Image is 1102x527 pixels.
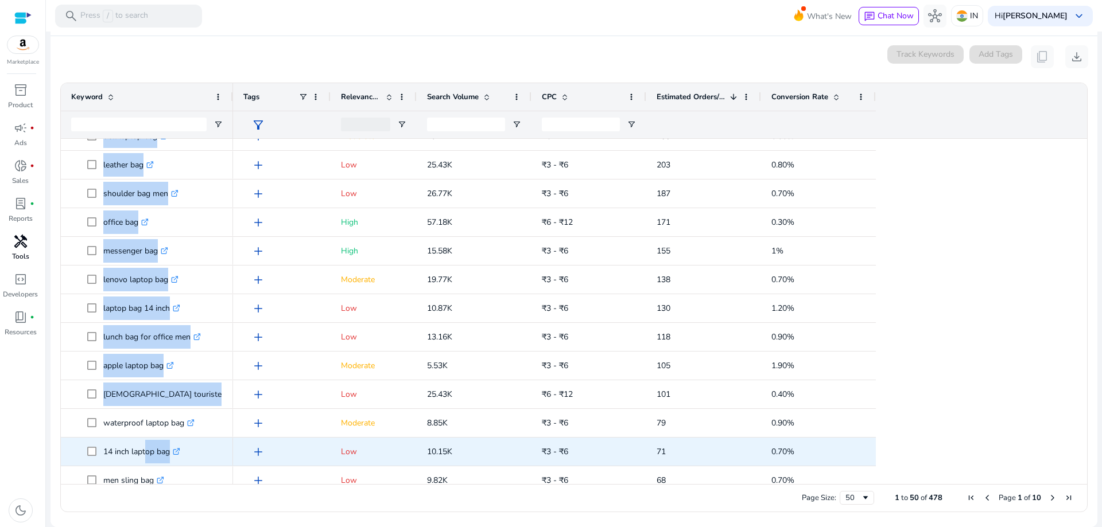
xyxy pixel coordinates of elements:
span: 138 [657,274,670,285]
p: men sling bag [103,469,164,492]
span: add [251,416,265,430]
span: ₹3 - ₹6 [542,188,568,199]
p: leather bag [103,153,154,177]
span: 13.16K [427,331,452,342]
span: 0.90% [771,331,794,342]
span: of [1024,493,1030,503]
span: ₹6 - ₹12 [542,217,573,228]
p: Low [341,440,406,463]
span: Keyword [71,92,103,102]
span: 478 [929,493,942,503]
span: ₹3 - ₹6 [542,475,568,486]
span: hub [928,9,942,23]
div: First Page [967,493,976,502]
span: fiber_manual_record [30,201,34,206]
span: add [251,302,265,315]
span: 1.90% [771,360,794,371]
button: download [1065,45,1088,68]
button: Open Filter Menu [214,120,223,129]
span: Relevance Score [341,92,381,102]
p: Resources [5,327,37,337]
span: 101 [657,389,670,400]
span: Estimated Orders/Month [657,92,725,102]
span: ₹3 - ₹6 [542,245,568,256]
span: add [251,388,265,401]
input: Keyword Filter Input [71,118,207,131]
span: ₹3 - ₹6 [542,159,568,170]
span: add [251,158,265,172]
span: 68 [657,475,666,486]
span: fiber_manual_record [30,163,34,168]
p: High [341,239,406,263]
span: 118 [657,331,670,342]
span: 0.70% [771,475,794,486]
span: 1% [771,245,783,256]
span: 29.14K [427,131,452,142]
div: Page Size [840,491,874,505]
span: Search Volume [427,92,479,102]
span: fiber_manual_record [30,126,34,130]
span: / [103,10,113,22]
span: 19.77K [427,274,452,285]
p: lunch bag for office men [103,325,201,349]
p: [DEMOGRAPHIC_DATA] tourister laptop bag [103,382,275,406]
p: Moderate [341,411,406,435]
p: 14 inch laptop bag [103,440,180,463]
span: 155 [657,245,670,256]
span: ₹3 - ₹6 [542,331,568,342]
b: [PERSON_NAME] [1003,10,1068,21]
p: Ads [14,138,27,148]
span: 15.58K [427,245,452,256]
span: 1 [1018,493,1022,503]
span: ₹6 - ₹12 [542,389,573,400]
span: 105 [657,360,670,371]
p: Press to search [80,10,148,22]
button: Open Filter Menu [627,120,636,129]
span: keyboard_arrow_down [1072,9,1086,23]
span: 26.77K [427,188,452,199]
p: office bag [103,210,149,234]
p: IN [970,6,978,26]
span: 57.18K [427,217,452,228]
div: Next Page [1048,493,1057,502]
span: add [251,244,265,258]
p: High [341,210,406,234]
span: search [64,9,78,23]
p: laptop bag 14 inch [103,296,180,320]
input: Search Volume Filter Input [427,118,505,131]
span: 203 [657,159,670,170]
p: Reports [9,213,33,224]
p: Product [8,100,33,110]
span: book_4 [14,310,28,324]
span: 0.30% [771,217,794,228]
span: 0.80% [771,159,794,170]
span: 10 [1032,493,1041,503]
span: 5.53K [427,360,448,371]
p: waterproof laptop bag [103,411,195,435]
span: 71 [657,446,666,457]
p: messenger bag [103,239,168,263]
p: lenovo laptop bag [103,268,179,291]
button: hub [923,5,946,28]
span: Page [999,493,1016,503]
span: lab_profile [14,197,28,210]
button: chatChat Now [859,7,919,25]
span: 10.15K [427,446,452,457]
span: add [251,445,265,459]
span: campaign [14,121,28,135]
p: Low [341,325,406,349]
div: Previous Page [983,493,992,502]
span: chat [864,11,875,22]
span: 0.70% [771,446,794,457]
p: Tools [12,251,29,261]
p: Hi [995,12,1068,20]
input: CPC Filter Input [542,118,620,131]
span: Conversion Rate [771,92,828,102]
p: apple laptop bag [103,354,174,377]
span: 50 [910,493,919,503]
span: What's New [807,6,852,26]
p: Low [341,182,406,205]
span: 8.85K [427,417,448,428]
span: add [251,130,265,143]
span: 10.87K [427,303,452,314]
